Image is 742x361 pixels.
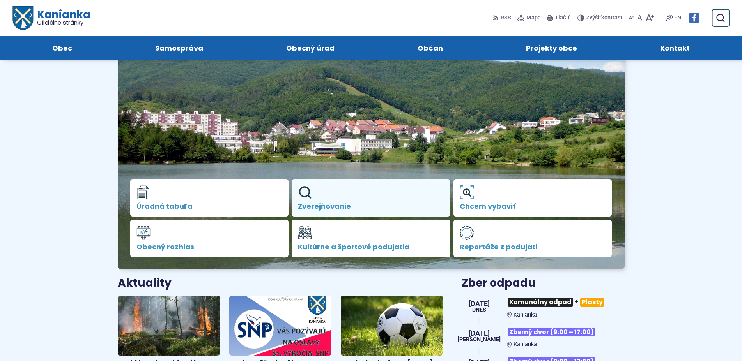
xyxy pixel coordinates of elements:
[286,36,335,60] span: Obecný úrad
[130,179,289,217] a: Úradná tabuľa
[33,9,90,26] h1: Kanianka
[469,307,490,313] span: Dnes
[458,330,501,337] span: [DATE]
[545,10,571,26] button: Tlačiť
[12,6,33,30] img: Prejsť na domovskú stránku
[292,220,450,257] a: Kultúrne a športové podujatia
[673,13,683,23] a: EN
[298,243,444,251] span: Kultúrne a športové podujatia
[118,277,172,289] h3: Aktuality
[418,36,443,60] span: Občan
[514,341,537,348] span: Kanianka
[462,295,624,318] a: Komunálny odpad+Plasty Kanianka [DATE] Dnes
[526,36,577,60] span: Projekty obce
[507,295,624,310] h3: +
[155,36,203,60] span: Samospráva
[253,36,368,60] a: Obecný úrad
[493,10,513,26] a: RSS
[460,203,606,210] span: Chcem vybaviť
[19,36,106,60] a: Obec
[689,13,699,23] img: Prejsť na Facebook stránku
[130,220,289,257] a: Obecný rozhlas
[492,36,611,60] a: Projekty obce
[453,179,612,217] a: Chcem vybaviť
[462,324,624,348] a: Zberný dvor (9:00 – 17:00) Kanianka [DATE] [PERSON_NAME]
[674,13,681,23] span: EN
[453,220,612,257] a: Reportáže z podujatí
[526,13,541,23] span: Mapa
[626,36,723,60] a: Kontakt
[384,36,477,60] a: Občan
[644,10,656,26] button: Zväčšiť veľkosť písma
[292,179,450,217] a: Zverejňovanie
[508,328,595,336] span: Zberný dvor (9:00 – 17:00)
[636,10,644,26] button: Nastaviť pôvodnú veľkosť písma
[12,6,90,30] a: Logo Kanianka, prejsť na domovskú stránku.
[586,15,622,21] span: kontrast
[516,10,542,26] a: Mapa
[136,203,283,210] span: Úradná tabuľa
[458,337,501,342] span: [PERSON_NAME]
[460,243,606,251] span: Reportáže z podujatí
[501,13,511,23] span: RSS
[469,300,490,307] span: [DATE]
[37,20,90,25] span: Oficiálne stránky
[514,312,537,318] span: Kanianka
[508,298,573,307] span: Komunálny odpad
[586,14,601,21] span: Zvýšiť
[462,277,624,289] h3: Zber odpadu
[136,243,283,251] span: Obecný rozhlas
[660,36,690,60] span: Kontakt
[52,36,72,60] span: Obec
[580,298,604,307] span: Plasty
[627,10,636,26] button: Zmenšiť veľkosť písma
[298,203,444,210] span: Zverejňovanie
[577,10,624,26] button: Zvýšiťkontrast
[122,36,237,60] a: Samospráva
[555,15,570,21] span: Tlačiť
